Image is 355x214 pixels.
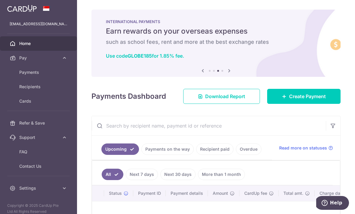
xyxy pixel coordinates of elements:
[319,190,344,196] span: Charge date
[198,169,245,180] a: More than 1 month
[279,145,333,151] a: Read more on statuses
[19,120,59,126] span: Refer & Save
[106,26,326,36] h5: Earn rewards on your overseas expenses
[91,91,166,102] h4: Payments Dashboard
[19,134,59,140] span: Support
[289,93,326,100] span: Create Payment
[19,41,59,47] span: Home
[126,169,158,180] a: Next 7 days
[316,196,349,211] iframe: Opens a widget where you can find more information
[109,190,122,196] span: Status
[19,69,59,75] span: Payments
[205,93,245,100] span: Download Report
[19,55,59,61] span: Pay
[19,98,59,104] span: Cards
[166,185,208,201] th: Payment details
[91,10,341,77] img: International Payment Banner
[141,143,194,155] a: Payments on the way
[19,84,59,90] span: Recipients
[19,149,59,155] span: FAQ
[213,190,228,196] span: Amount
[106,38,326,46] h6: such as school fees, rent and more at the best exchange rates
[19,163,59,169] span: Contact Us
[183,89,260,104] a: Download Report
[236,143,261,155] a: Overdue
[19,185,59,191] span: Settings
[279,145,327,151] span: Read more on statuses
[283,190,303,196] span: Total amt.
[196,143,233,155] a: Recipient paid
[92,116,326,135] input: Search by recipient name, payment id or reference
[106,19,326,24] p: INTERNATIONAL PAYMENTS
[101,143,139,155] a: Upcoming
[128,53,152,59] b: GLOBE185
[102,169,123,180] a: All
[244,190,267,196] span: CardUp fee
[160,169,196,180] a: Next 30 days
[267,89,341,104] a: Create Payment
[10,21,67,27] p: [EMAIL_ADDRESS][DOMAIN_NAME]
[133,185,166,201] th: Payment ID
[7,5,37,12] img: CardUp
[106,53,184,59] a: Use codeGLOBE185for 1.85% fee.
